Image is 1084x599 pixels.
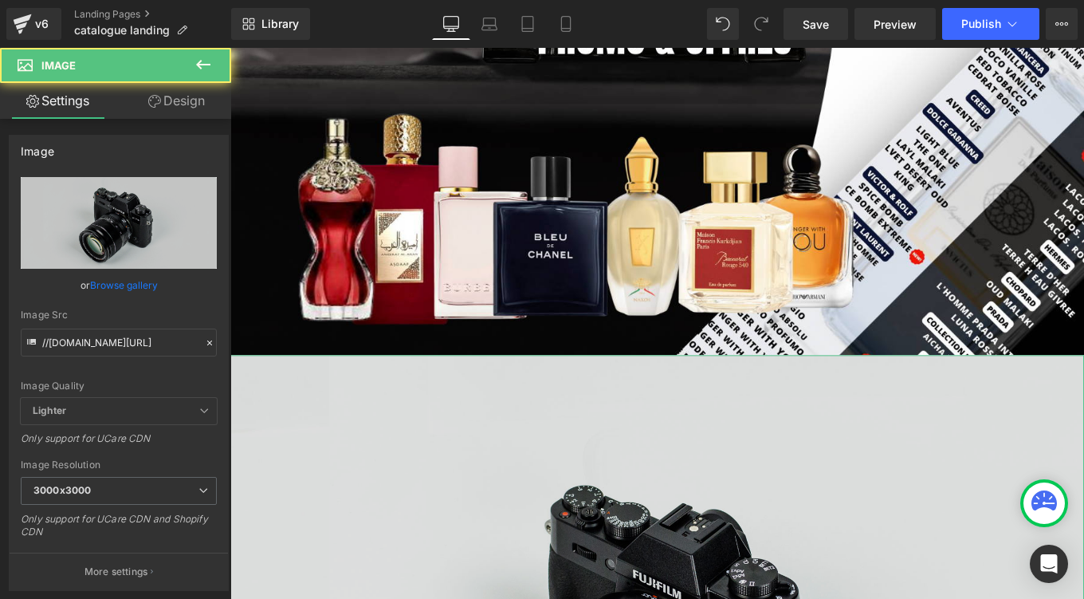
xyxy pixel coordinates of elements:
a: v6 [6,8,61,40]
a: Mobile [547,8,585,40]
button: Undo [707,8,739,40]
span: Image [41,59,76,72]
div: v6 [32,14,52,34]
b: 3000x3000 [33,484,91,496]
input: Link [21,329,217,357]
span: Publish [961,18,1001,30]
a: Desktop [432,8,470,40]
span: Preview [874,16,917,33]
span: catalogue landing [74,24,170,37]
span: Library [261,17,299,31]
button: Publish [942,8,1039,40]
div: Open Intercom Messenger [1030,545,1068,583]
a: Tablet [509,8,547,40]
div: Image [21,136,54,158]
div: Only support for UCare CDN [21,432,217,455]
p: More settings [84,565,148,579]
b: Lighter [33,404,66,416]
a: Browse gallery [90,271,158,299]
div: Image Quality [21,380,217,392]
div: Image Src [21,309,217,321]
a: New Library [231,8,310,40]
a: Preview [854,8,936,40]
a: Laptop [470,8,509,40]
div: Only support for UCare CDN and Shopify CDN [21,513,217,549]
button: More settings [10,553,228,590]
div: or [21,277,217,294]
button: More [1046,8,1078,40]
div: Image Resolution [21,459,217,471]
span: Save [803,16,829,33]
a: Design [119,83,234,119]
a: Landing Pages [74,8,231,21]
button: Redo [745,8,777,40]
